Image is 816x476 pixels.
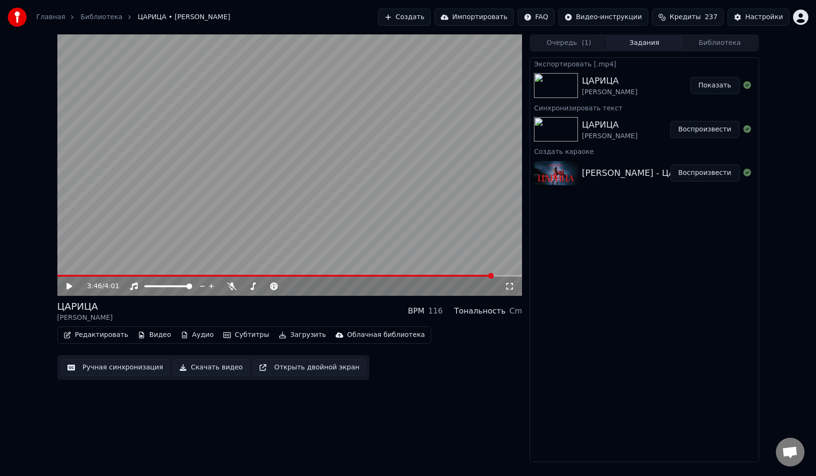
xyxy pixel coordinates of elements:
[558,9,648,26] button: Видео-инструкции
[705,12,718,22] span: 237
[582,166,698,180] div: [PERSON_NAME] - ЦАРИЦА
[582,131,637,141] div: [PERSON_NAME]
[57,300,113,313] div: ЦАРИЦА
[435,9,514,26] button: Импортировать
[670,164,740,182] button: Воспроизвести
[745,12,783,22] div: Настройки
[454,305,505,317] div: Тональность
[670,121,740,138] button: Воспроизвести
[8,8,27,27] img: youka
[728,9,789,26] button: Настройки
[36,12,65,22] a: Главная
[80,12,122,22] a: Библиотека
[428,305,443,317] div: 116
[60,328,132,342] button: Редактировать
[607,36,682,50] button: Задания
[138,12,230,22] span: ЦАРИЦА • [PERSON_NAME]
[530,58,758,69] div: Экспортировать [.mp4]
[61,359,170,376] button: Ручная синхронизация
[134,328,175,342] button: Видео
[173,359,249,376] button: Скачать видео
[378,9,431,26] button: Создать
[582,87,637,97] div: [PERSON_NAME]
[408,305,424,317] div: BPM
[219,328,273,342] button: Субтитры
[690,77,740,94] button: Показать
[518,9,555,26] button: FAQ
[682,36,758,50] button: Библиотека
[104,281,119,291] span: 4:01
[530,145,758,157] div: Создать караоке
[582,118,637,131] div: ЦАРИЦА
[347,330,425,340] div: Облачная библиотека
[57,313,113,323] div: [PERSON_NAME]
[87,281,102,291] span: 3:46
[36,12,230,22] nav: breadcrumb
[531,36,607,50] button: Очередь
[582,74,637,87] div: ЦАРИЦА
[530,102,758,113] div: Синхронизировать текст
[510,305,522,317] div: Cm
[177,328,218,342] button: Аудио
[582,38,591,48] span: ( 1 )
[652,9,724,26] button: Кредиты237
[776,438,805,466] a: Открытый чат
[253,359,366,376] button: Открыть двойной экран
[87,281,110,291] div: /
[670,12,701,22] span: Кредиты
[275,328,330,342] button: Загрузить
